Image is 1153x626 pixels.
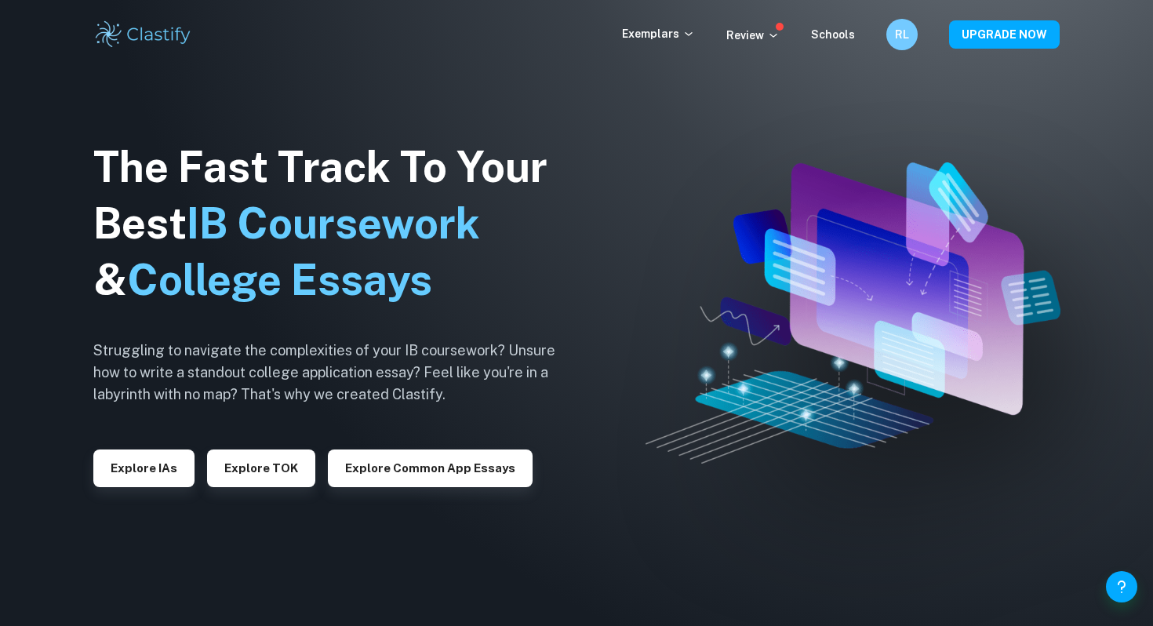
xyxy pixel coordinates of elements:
button: UPGRADE NOW [949,20,1060,49]
h1: The Fast Track To Your Best & [93,139,580,308]
h6: Struggling to navigate the complexities of your IB coursework? Unsure how to write a standout col... [93,340,580,406]
h6: RL [893,26,911,43]
button: Explore IAs [93,449,195,487]
span: IB Coursework [187,198,480,248]
button: Explore Common App essays [328,449,533,487]
p: Review [726,27,780,44]
a: Schools [811,28,855,41]
img: Clastify logo [93,19,193,50]
a: Explore TOK [207,460,315,475]
a: Explore IAs [93,460,195,475]
img: Clastify hero [646,162,1061,463]
p: Exemplars [622,25,695,42]
a: Explore Common App essays [328,460,533,475]
button: Help and Feedback [1106,571,1137,602]
button: RL [886,19,918,50]
button: Explore TOK [207,449,315,487]
span: College Essays [127,255,432,304]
